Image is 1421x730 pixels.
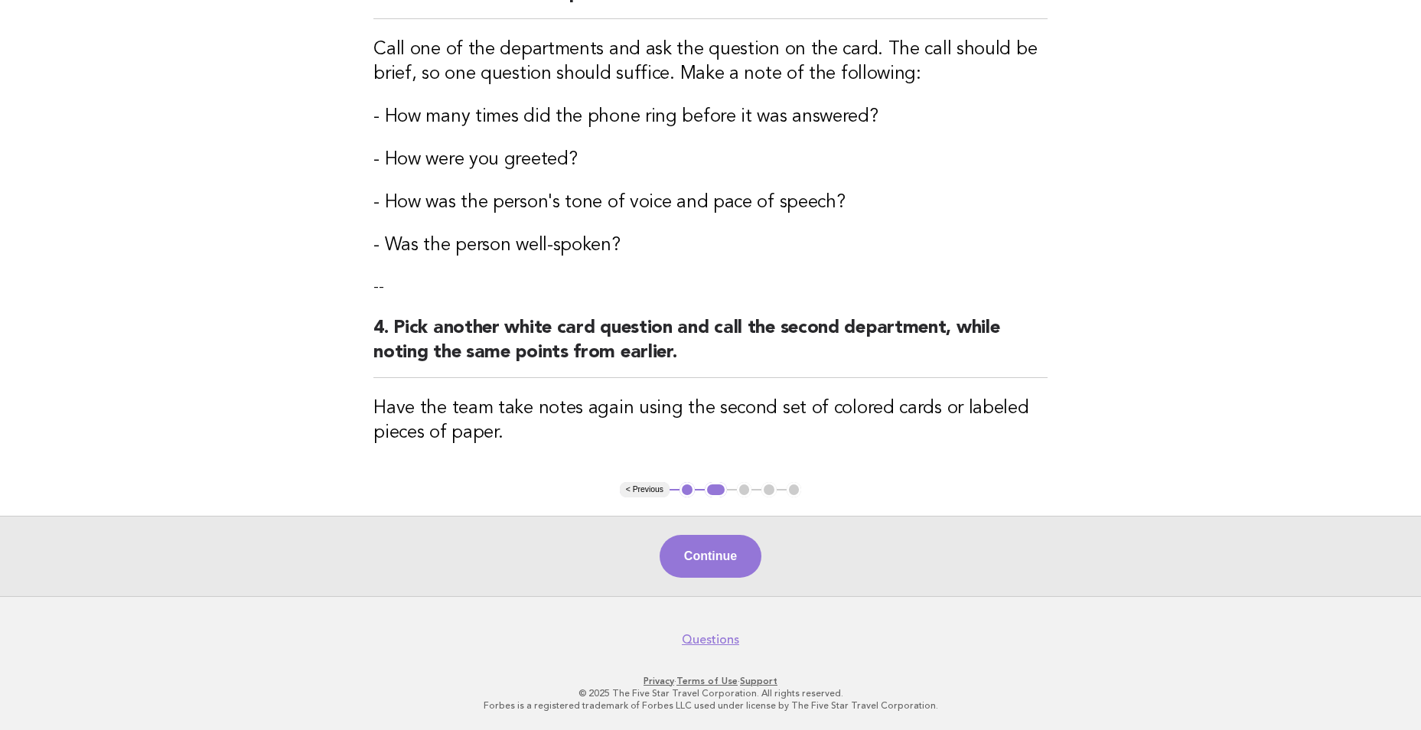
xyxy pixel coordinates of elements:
a: Terms of Use [676,676,738,686]
a: Questions [682,632,739,647]
button: 1 [680,482,695,497]
h3: - How were you greeted? [373,148,1048,172]
a: Support [740,676,777,686]
h3: - How many times did the phone ring before it was answered? [373,105,1048,129]
p: Forbes is a registered trademark of Forbes LLC used under license by The Five Star Travel Corpora... [243,699,1179,712]
a: Privacy [644,676,674,686]
p: -- [373,276,1048,298]
h3: - How was the person's tone of voice and pace of speech? [373,191,1048,215]
h3: Call one of the departments and ask the question on the card. The call should be brief, so one qu... [373,37,1048,86]
h2: 4. Pick another white card question and call the second department, while noting the same points ... [373,316,1048,378]
h3: Have the team take notes again using the second set of colored cards or labeled pieces of paper. [373,396,1048,445]
button: < Previous [620,482,670,497]
button: Continue [660,535,761,578]
p: · · [243,675,1179,687]
h3: - Was the person well-spoken? [373,233,1048,258]
p: © 2025 The Five Star Travel Corporation. All rights reserved. [243,687,1179,699]
button: 2 [705,482,727,497]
